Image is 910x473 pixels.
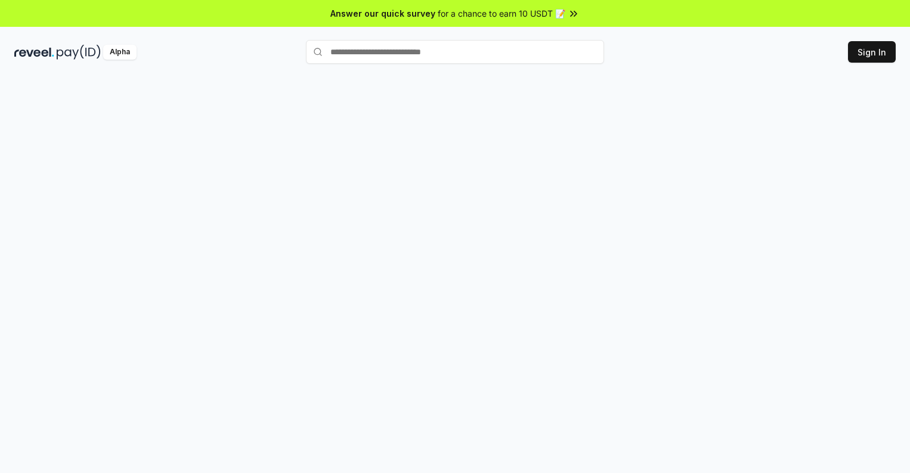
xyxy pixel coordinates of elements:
[848,41,896,63] button: Sign In
[438,7,565,20] span: for a chance to earn 10 USDT 📝
[57,45,101,60] img: pay_id
[103,45,137,60] div: Alpha
[330,7,435,20] span: Answer our quick survey
[14,45,54,60] img: reveel_dark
